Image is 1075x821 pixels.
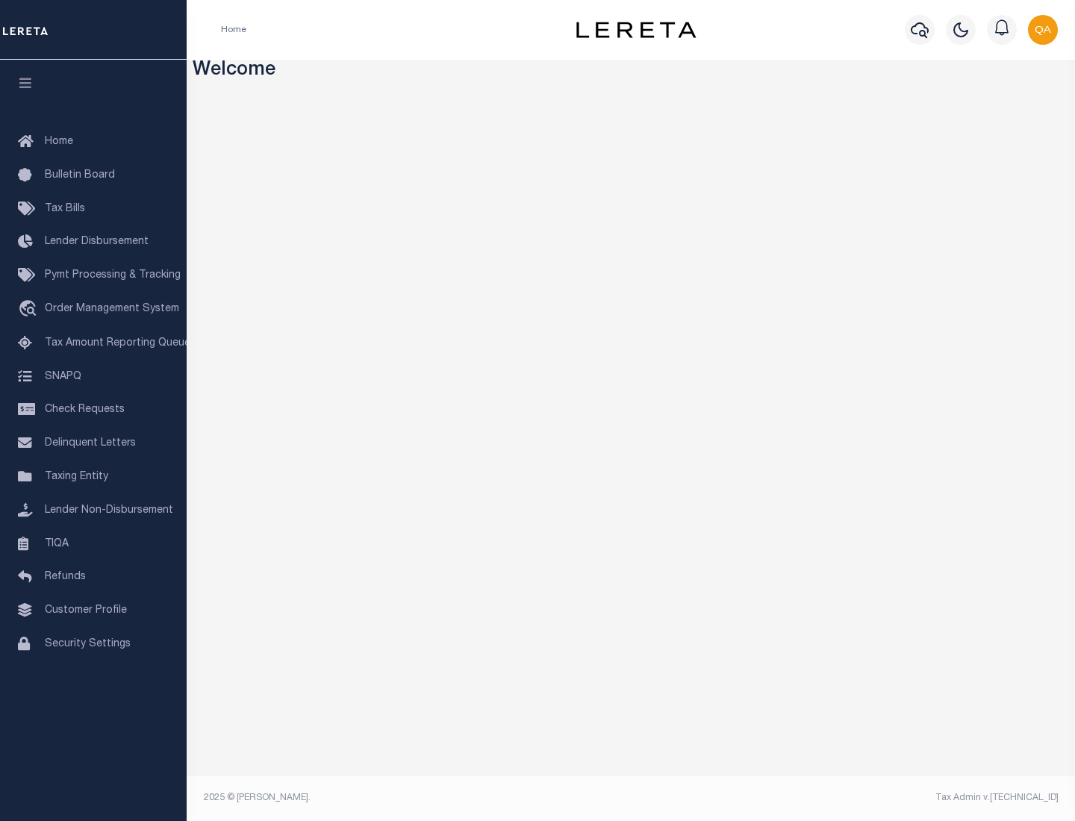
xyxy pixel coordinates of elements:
span: Pymt Processing & Tracking [45,270,181,281]
span: Order Management System [45,304,179,314]
span: Security Settings [45,639,131,649]
li: Home [221,23,246,37]
span: Home [45,137,73,147]
span: Lender Disbursement [45,237,149,247]
h3: Welcome [193,60,1070,83]
span: TIQA [45,538,69,549]
img: logo-dark.svg [576,22,696,38]
img: svg+xml;base64,PHN2ZyB4bWxucz0iaHR0cDovL3d3dy53My5vcmcvMjAwMC9zdmciIHBvaW50ZXItZXZlbnRzPSJub25lIi... [1028,15,1058,45]
span: Taxing Entity [45,472,108,482]
span: Lender Non-Disbursement [45,505,173,516]
span: Tax Amount Reporting Queue [45,338,190,349]
span: Bulletin Board [45,170,115,181]
span: Tax Bills [45,204,85,214]
i: travel_explore [18,300,42,319]
span: Delinquent Letters [45,438,136,449]
span: SNAPQ [45,371,81,381]
div: 2025 © [PERSON_NAME]. [193,791,632,805]
span: Check Requests [45,405,125,415]
span: Customer Profile [45,605,127,616]
div: Tax Admin v.[TECHNICAL_ID] [642,791,1059,805]
span: Refunds [45,572,86,582]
